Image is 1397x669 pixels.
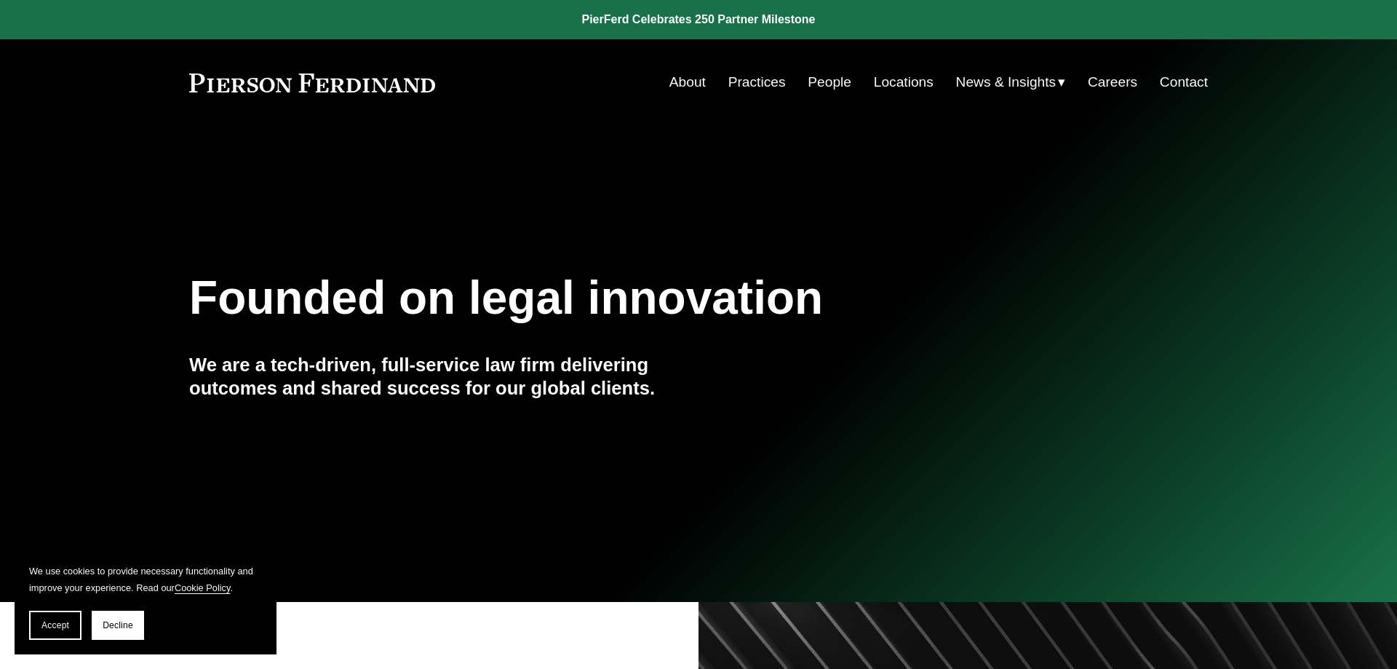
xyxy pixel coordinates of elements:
[29,611,81,640] button: Accept
[15,548,276,654] section: Cookie banner
[189,272,1038,325] h1: Founded on legal innovation
[92,611,144,640] button: Decline
[728,68,786,96] a: Practices
[808,68,851,96] a: People
[103,620,133,630] span: Decline
[874,68,934,96] a: Locations
[175,582,231,593] a: Cookie Policy
[1160,68,1208,96] a: Contact
[669,68,706,96] a: About
[1088,68,1137,96] a: Careers
[956,68,1066,96] a: folder dropdown
[956,70,1056,95] span: News & Insights
[29,563,262,596] p: We use cookies to provide necessary functionality and improve your experience. Read our .
[189,353,698,400] h4: We are a tech-driven, full-service law firm delivering outcomes and shared success for our global...
[41,620,69,630] span: Accept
